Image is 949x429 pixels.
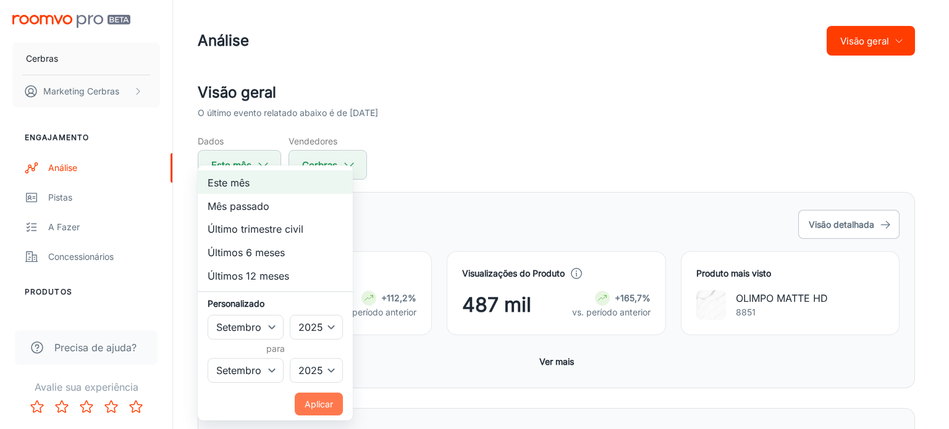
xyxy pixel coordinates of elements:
[208,223,303,235] font: Último trimestre civil
[266,343,285,354] font: para
[208,298,264,309] font: Personalizado
[208,177,250,189] font: Este mês
[208,269,289,281] font: Últimos 12 meses
[295,393,343,415] button: Aplicar
[305,399,333,409] font: Aplicar
[208,199,269,212] font: Mês passado
[208,246,285,259] font: Últimos 6 meses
